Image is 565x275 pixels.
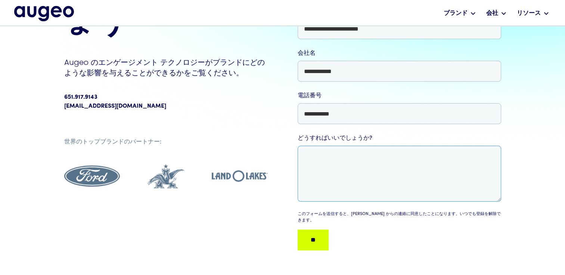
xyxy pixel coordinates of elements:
a: 家 [14,6,74,21]
img: ミッドナイトブルーのAugeoのフルロゴ。 [14,6,74,21]
p: Augeo のエンゲージメント テクノロジーがブランドにどのような影響を与えることができるかをご覧ください。 [64,57,268,78]
label: 電話番号 [298,91,501,100]
a: [EMAIL_ADDRESS][DOMAIN_NAME] [64,102,166,111]
div: 651.917.9143 [64,93,97,102]
div: リソース [517,9,541,18]
div: 会社 [486,9,498,18]
label: 会社名 [298,49,501,58]
div: ブランド [444,9,468,18]
label: どうすればいいでしょうか? [298,134,501,143]
div: このフォームを送信すると、[PERSON_NAME] からの連絡に同意したことになります。いつでも登録を解除できます。 [298,211,501,224]
div: 世界のトップブランドのパートナー: [64,137,268,146]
